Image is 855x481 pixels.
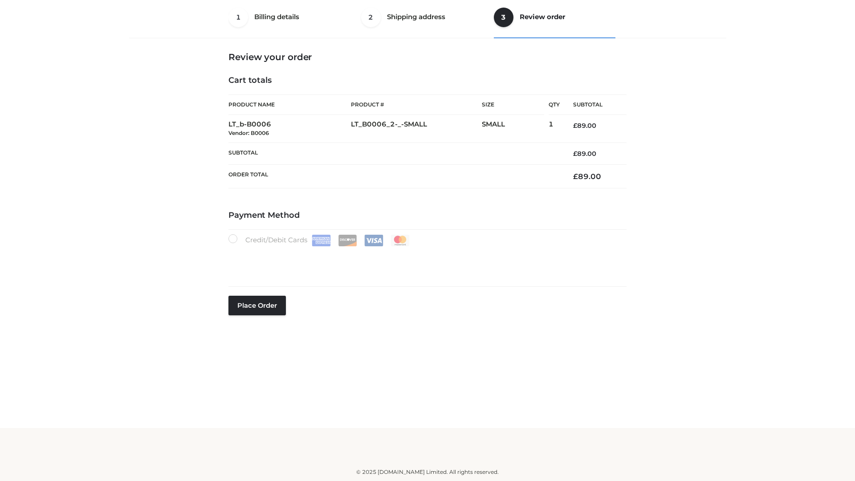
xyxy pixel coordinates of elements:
td: LT_b-B0006 [228,115,351,143]
th: Subtotal [228,143,560,164]
button: Place order [228,296,286,315]
img: Mastercard [391,235,410,246]
bdi: 89.00 [573,150,596,158]
h4: Payment Method [228,211,627,220]
span: £ [573,172,578,181]
bdi: 89.00 [573,172,601,181]
div: © 2025 [DOMAIN_NAME] Limited. All rights reserved. [132,468,723,477]
label: Credit/Debit Cards [228,234,411,246]
img: Visa [364,235,383,246]
td: 1 [549,115,560,143]
h3: Review your order [228,52,627,62]
iframe: Secure payment input frame [227,245,625,277]
h4: Cart totals [228,76,627,86]
th: Order Total [228,165,560,188]
th: Size [482,95,544,115]
th: Product Name [228,94,351,115]
th: Qty [549,94,560,115]
bdi: 89.00 [573,122,596,130]
small: Vendor: B0006 [228,130,269,136]
td: SMALL [482,115,549,143]
img: Amex [312,235,331,246]
th: Subtotal [560,95,627,115]
td: LT_B0006_2-_-SMALL [351,115,482,143]
img: Discover [338,235,357,246]
span: £ [573,122,577,130]
th: Product # [351,94,482,115]
span: £ [573,150,577,158]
